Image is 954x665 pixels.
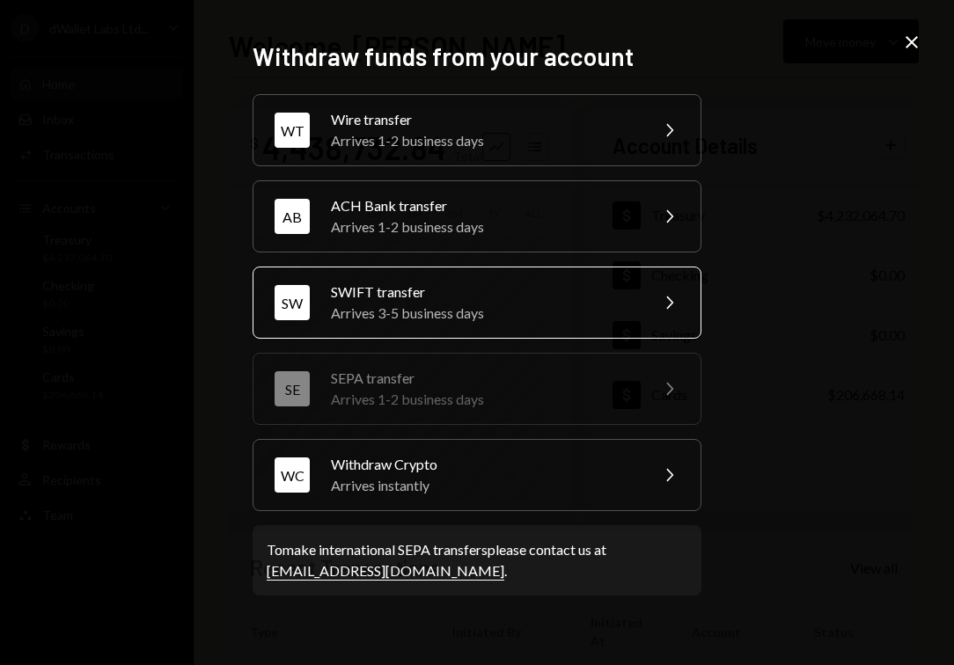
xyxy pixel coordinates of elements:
[253,40,701,74] h2: Withdraw funds from your account
[267,539,687,581] div: To make international SEPA transfers please contact us at .
[331,368,637,389] div: SEPA transfer
[331,281,637,303] div: SWIFT transfer
[331,109,637,130] div: Wire transfer
[331,130,637,151] div: Arrives 1-2 business days
[275,199,310,234] div: AB
[275,285,310,320] div: SW
[253,353,701,425] button: SESEPA transferArrives 1-2 business days
[253,94,701,166] button: WTWire transferArrives 1-2 business days
[275,371,310,406] div: SE
[331,475,637,496] div: Arrives instantly
[253,439,701,511] button: WCWithdraw CryptoArrives instantly
[331,454,637,475] div: Withdraw Crypto
[331,303,637,324] div: Arrives 3-5 business days
[275,113,310,148] div: WT
[275,457,310,493] div: WC
[253,267,701,339] button: SWSWIFT transferArrives 3-5 business days
[331,195,637,216] div: ACH Bank transfer
[267,562,504,581] a: [EMAIL_ADDRESS][DOMAIN_NAME]
[331,216,637,237] div: Arrives 1-2 business days
[253,180,701,252] button: ABACH Bank transferArrives 1-2 business days
[331,389,637,410] div: Arrives 1-2 business days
